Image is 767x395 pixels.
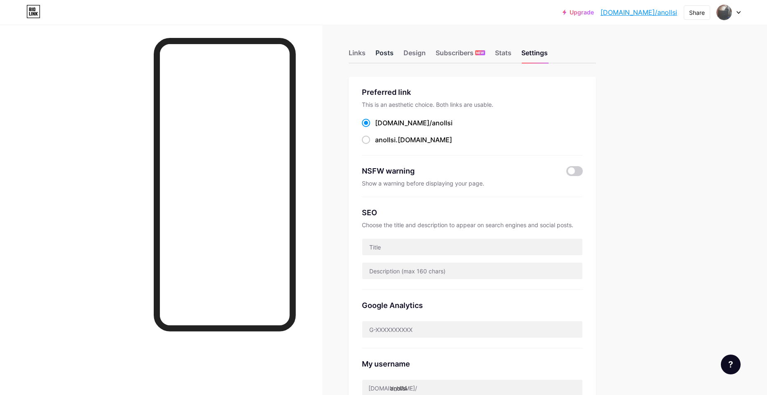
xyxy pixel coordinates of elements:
[436,48,485,63] div: Subscribers
[600,7,677,17] a: [DOMAIN_NAME]/anollsi
[689,8,705,17] div: Share
[362,180,583,187] div: Show a warning before displaying your page.
[432,119,453,127] span: anollsi
[375,136,396,144] span: anollsi
[362,239,582,255] input: Title
[362,221,583,228] div: Choose the title and description to appear on search engines and social posts.
[375,118,453,128] div: [DOMAIN_NAME]/
[368,384,417,393] div: [DOMAIN_NAME]/
[362,207,583,218] div: SEO
[362,165,554,176] div: NSFW warning
[362,321,582,338] input: G-XXXXXXXXXX
[362,263,582,279] input: Description (max 160 chars)
[375,135,452,145] div: .[DOMAIN_NAME]
[521,48,548,63] div: Settings
[362,300,583,311] div: Google Analytics
[476,50,484,55] span: NEW
[563,9,594,16] a: Upgrade
[375,48,394,63] div: Posts
[403,48,426,63] div: Design
[495,48,511,63] div: Stats
[362,101,583,108] div: This is an aesthetic choice. Both links are usable.
[716,5,732,20] img: ollycute
[349,48,366,63] div: Links
[362,87,583,98] div: Preferred link
[362,358,583,369] div: My username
